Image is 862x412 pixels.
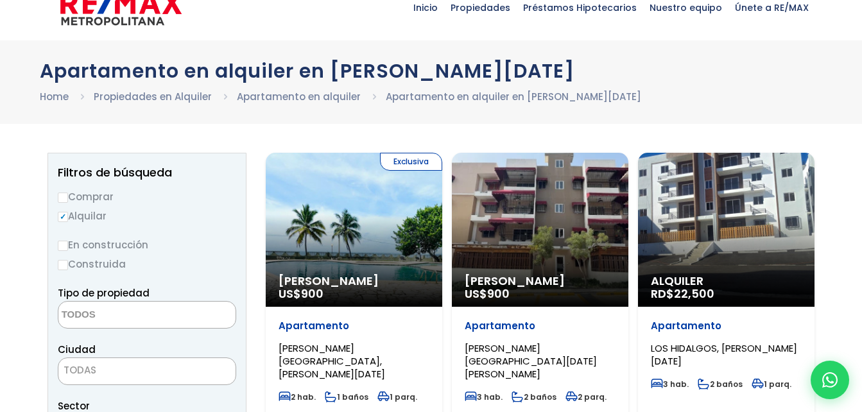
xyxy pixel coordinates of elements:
[752,379,791,390] span: 1 parq.
[279,320,429,332] p: Apartamento
[58,256,236,272] label: Construida
[279,286,323,302] span: US$
[58,193,68,203] input: Comprar
[301,286,323,302] span: 900
[487,286,510,302] span: 900
[651,275,802,288] span: Alquiler
[465,320,616,332] p: Apartamento
[465,341,597,381] span: [PERSON_NAME][GEOGRAPHIC_DATA][DATE][PERSON_NAME]
[377,391,417,402] span: 1 parq.
[58,241,68,251] input: En construcción
[465,286,510,302] span: US$
[325,391,368,402] span: 1 baños
[465,391,503,402] span: 3 hab.
[512,391,556,402] span: 2 baños
[58,166,236,179] h2: Filtros de búsqueda
[279,275,429,288] span: [PERSON_NAME]
[674,286,714,302] span: 22,500
[58,212,68,222] input: Alquilar
[40,60,823,82] h1: Apartamento en alquiler en [PERSON_NAME][DATE]
[380,153,442,171] span: Exclusiva
[651,320,802,332] p: Apartamento
[58,237,236,253] label: En construcción
[58,189,236,205] label: Comprar
[651,286,714,302] span: RD$
[58,286,150,300] span: Tipo de propiedad
[279,391,316,402] span: 2 hab.
[58,361,236,379] span: TODAS
[64,363,96,377] span: TODAS
[565,391,607,402] span: 2 parq.
[386,89,641,105] li: Apartamento en alquiler en [PERSON_NAME][DATE]
[651,341,797,368] span: LOS HIDALGOS, [PERSON_NAME][DATE]
[237,90,361,103] a: Apartamento en alquiler
[58,357,236,385] span: TODAS
[698,379,743,390] span: 2 baños
[279,341,385,381] span: [PERSON_NAME][GEOGRAPHIC_DATA], [PERSON_NAME][DATE]
[40,90,69,103] a: Home
[58,302,183,329] textarea: Search
[58,343,96,356] span: Ciudad
[651,379,689,390] span: 3 hab.
[58,208,236,224] label: Alquilar
[58,260,68,270] input: Construida
[465,275,616,288] span: [PERSON_NAME]
[94,90,212,103] a: Propiedades en Alquiler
